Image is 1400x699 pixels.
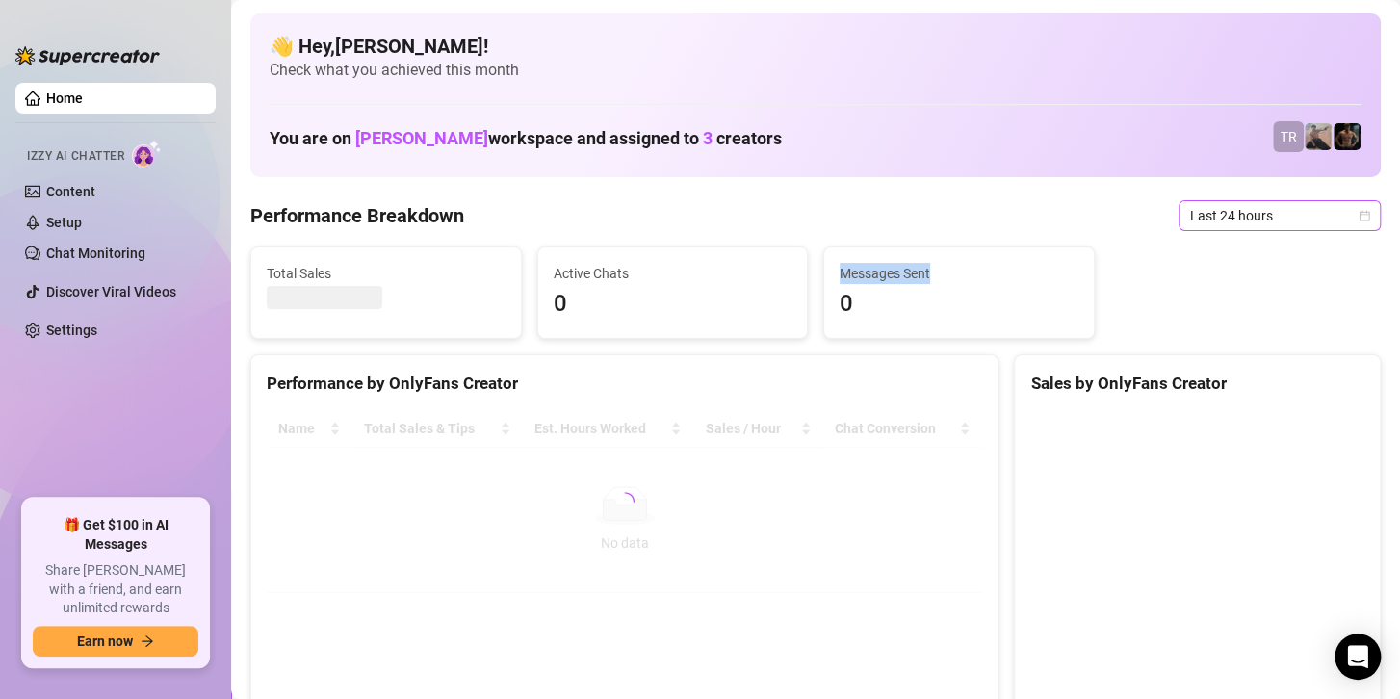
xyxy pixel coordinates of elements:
[141,634,154,648] span: arrow-right
[250,202,464,229] h4: Performance Breakdown
[33,561,198,618] span: Share [PERSON_NAME] with a friend, and earn unlimited rewards
[77,634,133,649] span: Earn now
[1334,123,1361,150] img: Trent
[46,246,145,261] a: Chat Monitoring
[554,263,792,284] span: Active Chats
[703,128,713,148] span: 3
[614,491,635,512] span: loading
[270,128,782,149] h1: You are on workspace and assigned to creators
[46,184,95,199] a: Content
[46,215,82,230] a: Setup
[1281,126,1297,147] span: TR
[270,33,1361,60] h4: 👋 Hey, [PERSON_NAME] !
[840,263,1078,284] span: Messages Sent
[46,323,97,338] a: Settings
[15,46,160,65] img: logo-BBDzfeDw.svg
[1190,201,1369,230] span: Last 24 hours
[132,140,162,168] img: AI Chatter
[46,284,176,299] a: Discover Viral Videos
[554,286,792,323] span: 0
[267,371,982,397] div: Performance by OnlyFans Creator
[1305,123,1332,150] img: LC
[1335,634,1381,680] div: Open Intercom Messenger
[33,516,198,554] span: 🎁 Get $100 in AI Messages
[355,128,488,148] span: [PERSON_NAME]
[840,286,1078,323] span: 0
[1359,210,1370,221] span: calendar
[33,626,198,657] button: Earn nowarrow-right
[46,91,83,106] a: Home
[270,60,1361,81] span: Check what you achieved this month
[1030,371,1364,397] div: Sales by OnlyFans Creator
[27,147,124,166] span: Izzy AI Chatter
[267,263,506,284] span: Total Sales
